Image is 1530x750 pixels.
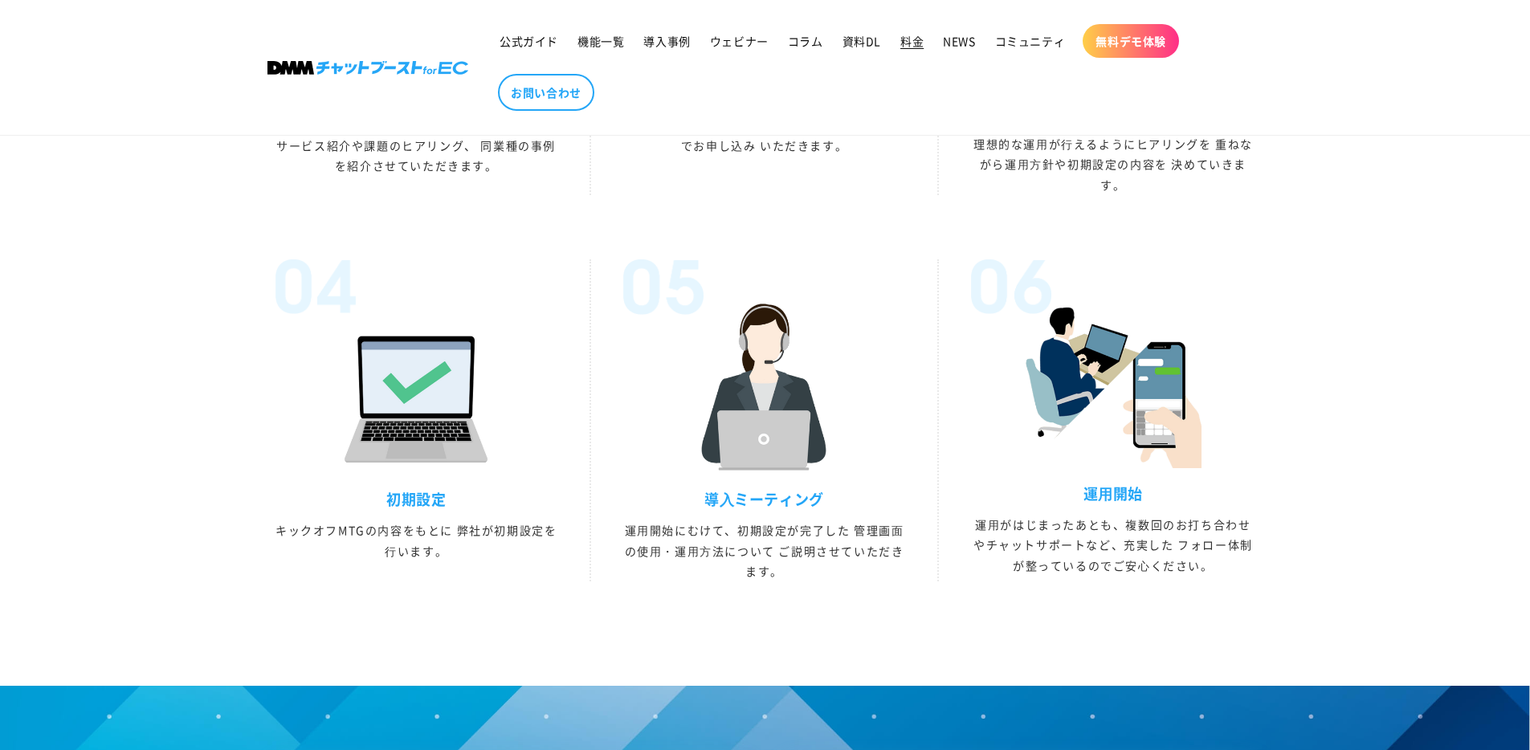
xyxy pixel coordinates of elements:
span: コラム [788,34,823,48]
a: 無料デモ体験 [1083,24,1179,58]
a: NEWS [933,24,985,58]
span: コミュニティ [995,34,1066,48]
img: 導⼊ミーティング [675,291,852,474]
span: 導入事例 [643,34,690,48]
p: キックオフMTGの内容をもとに 弊社が初期設定を⾏います。 [275,520,557,560]
span: お問い合わせ [511,85,581,100]
p: 運⽤開始にむけて、初期設定が完了した 管理画⾯の使⽤・運⽤⽅法について ご説明させていただきます。 [623,520,905,581]
img: 初期設定 [328,291,504,474]
span: 資料DL [843,34,881,48]
h3: 導⼊ミーティング [623,490,905,508]
span: 料金 [900,34,924,48]
span: 機能一覧 [577,34,624,48]
span: 公式ガイド [500,34,558,48]
p: 理想的な運⽤が⾏えるようにヒアリングを 重ねながら運⽤⽅針や初期設定の内容を 決めていきます。 [971,134,1255,195]
a: 公式ガイド [490,24,568,58]
img: 運⽤開始 [1025,291,1202,468]
a: 資料DL [833,24,891,58]
h3: 運⽤開始 [971,484,1255,503]
p: お問い合わせ後、当社営業担当者よりご連絡し、サービス紹介や課題のヒアリング、 同業種の事例を紹介させていただきます。 [275,116,557,177]
a: 料金 [891,24,933,58]
a: お問い合わせ [498,74,594,111]
span: ウェビナー [710,34,769,48]
a: コミュニティ [985,24,1075,58]
a: コラム [778,24,833,58]
a: ウェビナー [700,24,778,58]
span: NEWS [943,34,975,48]
span: 無料デモ体験 [1095,34,1166,48]
img: 株式会社DMM Boost [267,61,468,75]
a: 機能一覧 [568,24,634,58]
a: 導入事例 [634,24,700,58]
p: 運⽤がはじまったあとも、複数回のお打ち合わせやチャットサポートなど、充実した フォロー体制が整っているのでご安⼼ください。 [971,515,1255,576]
h3: 初期設定 [275,490,557,508]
